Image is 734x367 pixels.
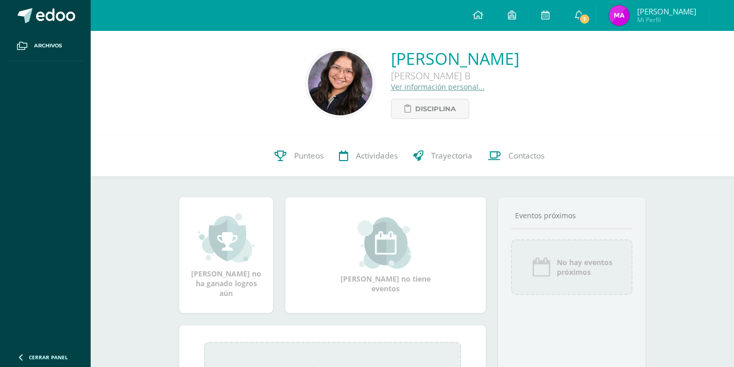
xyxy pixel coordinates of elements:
div: [PERSON_NAME] no ha ganado logros aún [190,212,263,298]
img: achievement_small.png [198,212,254,264]
img: cd24660f1d0baff20b3f5db1b1c6e2a2.png [609,5,629,26]
span: No hay eventos próximos [557,257,612,277]
span: Mi Perfil [637,15,696,24]
span: Archivos [34,42,62,50]
a: [PERSON_NAME] [391,47,519,69]
a: Ver información personal... [391,82,485,92]
span: [PERSON_NAME] [637,6,696,16]
a: Trayectoria [405,135,480,177]
a: Contactos [480,135,552,177]
a: Actividades [331,135,405,177]
a: Punteos [267,135,331,177]
img: event_small.png [357,217,414,269]
img: event_icon.png [531,257,552,277]
span: Punteos [294,150,323,161]
a: Archivos [8,31,82,61]
div: [PERSON_NAME] no tiene eventos [334,217,437,293]
span: Cerrar panel [29,354,68,361]
span: Contactos [508,150,544,161]
span: Trayectoria [431,150,472,161]
span: 1 [579,13,590,25]
span: Disciplina [415,99,456,118]
div: Eventos próximos [511,211,633,220]
a: Disciplina [391,99,469,119]
img: edea76ab46aa8a28eb237fd15379e26e.png [308,51,372,115]
div: [PERSON_NAME] B [391,69,519,82]
span: Actividades [356,150,398,161]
